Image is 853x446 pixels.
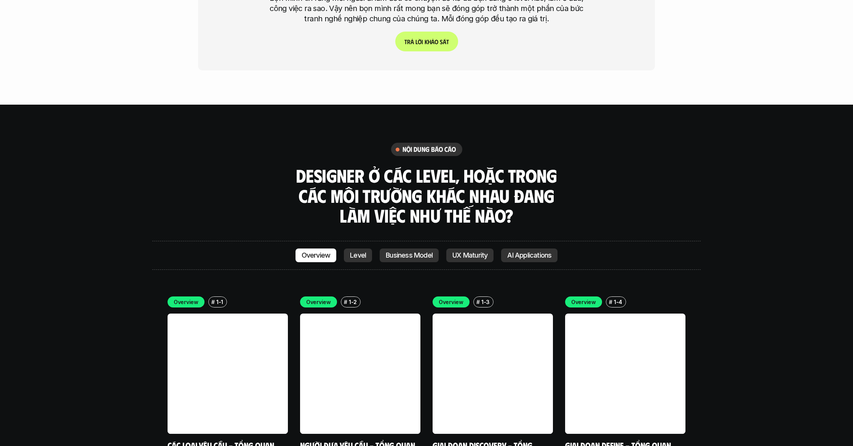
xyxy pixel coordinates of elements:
p: 1-2 [349,298,357,306]
a: AI Applications [501,248,557,262]
p: Overview [571,298,596,306]
span: i [422,38,423,45]
span: T [404,38,407,45]
p: UX Maturity [452,252,487,259]
span: t [446,38,449,45]
span: ả [431,38,434,45]
p: Level [350,252,366,259]
p: Overview [174,298,198,306]
span: á [443,38,446,45]
h6: nội dung báo cáo [403,145,456,154]
span: s [440,38,443,45]
p: 1-1 [216,298,223,306]
h3: Designer ở các level, hoặc trong các môi trường khác nhau đang làm việc như thế nào? [293,166,560,226]
p: Overview [302,252,331,259]
p: AI Applications [507,252,551,259]
span: o [434,38,438,45]
span: ờ [418,38,422,45]
h6: # [211,299,215,305]
p: 1-3 [481,298,490,306]
h6: # [609,299,612,305]
p: Business Model [386,252,433,259]
h6: # [344,299,347,305]
span: l [415,38,418,45]
span: h [428,38,431,45]
span: ả [411,38,414,45]
span: k [425,38,428,45]
p: Overview [306,298,331,306]
p: Overview [439,298,463,306]
a: Business Model [380,248,439,262]
a: Overview [296,248,337,262]
a: UX Maturity [446,248,494,262]
h6: # [476,299,480,305]
a: Level [344,248,372,262]
span: r [407,38,411,45]
a: Trảlờikhảosát [395,32,458,51]
p: 1-4 [614,298,622,306]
